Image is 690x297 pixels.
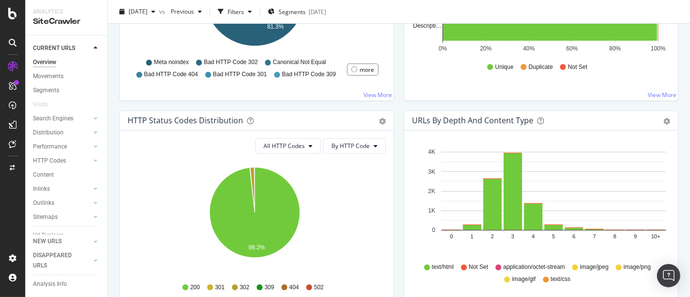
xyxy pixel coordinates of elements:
span: By HTTP Code [331,142,370,150]
div: Sitemaps [33,212,58,222]
text: 0 [450,233,453,239]
text: Descripti… [413,22,442,29]
div: CURRENT URLS [33,43,75,53]
text: 4 [532,233,535,239]
text: 3K [428,168,435,175]
a: DISAPPEARED URLS [33,250,91,271]
text: 0 [432,227,435,234]
div: Content [33,170,54,180]
text: 2 [491,233,494,239]
span: 302 [240,283,249,292]
span: Bad HTTP Code 404 [144,70,198,79]
span: Bad HTTP Code 302 [204,58,258,66]
span: image/jpeg [580,263,609,271]
a: Content [33,170,100,180]
text: 8 [613,233,616,239]
div: Overview [33,57,56,67]
div: Performance [33,142,67,152]
a: HTTP Codes [33,156,91,166]
svg: A chart. [128,162,382,274]
a: Search Engines [33,114,91,124]
button: Filters [214,4,256,19]
span: Segments [279,7,306,16]
span: vs [159,7,167,16]
div: Visits [33,99,48,110]
text: 5 [552,233,555,239]
div: Outlinks [33,198,54,208]
div: HTTP Codes [33,156,66,166]
div: SiteCrawler [33,16,99,27]
text: 3 [511,233,514,239]
div: more [360,66,374,74]
span: image/png [624,263,651,271]
text: 1 [471,233,474,239]
span: Bad HTTP Code 301 [213,70,267,79]
div: HTTP Status Codes Distribution [128,115,243,125]
text: 20% [480,45,492,52]
div: gear [663,118,670,125]
div: Open Intercom Messenger [657,264,680,287]
a: View More [648,91,676,99]
a: CURRENT URLS [33,43,91,53]
span: 404 [289,283,299,292]
text: 6 [573,233,575,239]
text: 98.2% [248,244,265,251]
span: Unique [495,63,513,71]
button: By HTTP Code [323,138,386,154]
a: View More [363,91,392,99]
div: Movements [33,71,64,82]
a: Url Explorer [33,231,100,241]
span: Duplicate [528,63,553,71]
text: 2K [428,188,435,195]
a: Outlinks [33,198,91,208]
div: DISAPPEARED URLS [33,250,82,271]
text: 1K [428,207,435,214]
span: application/octet-stream [503,263,565,271]
span: image/gif [512,275,536,283]
div: Filters [228,7,244,16]
div: Url Explorer [33,231,63,241]
a: Movements [33,71,100,82]
div: URLs by Depth and Content Type [412,115,533,125]
svg: A chart. [412,146,666,259]
span: Previous [167,7,194,16]
button: All HTTP Codes [255,138,321,154]
a: Visits [33,99,57,110]
span: 502 [314,283,324,292]
text: 4K [428,149,435,156]
div: Distribution [33,128,64,138]
span: Meta noindex [154,58,189,66]
span: 309 [264,283,274,292]
span: All HTTP Codes [263,142,305,150]
div: Inlinks [33,184,50,194]
text: 100% [651,45,666,52]
span: Canonical Not Equal [273,58,326,66]
span: 2025 Aug. 12th [129,7,148,16]
text: 80% [609,45,621,52]
text: 7 [593,233,596,239]
span: Bad HTTP Code 309 [282,70,336,79]
text: 60% [566,45,578,52]
span: 200 [190,283,200,292]
div: Segments [33,85,59,96]
button: Segments[DATE] [264,4,330,19]
span: 301 [215,283,225,292]
button: [DATE] [115,4,159,19]
text: 40% [523,45,535,52]
span: text/css [551,275,571,283]
text: 81.3% [267,23,284,30]
a: Distribution [33,128,91,138]
a: Segments [33,85,100,96]
text: 0% [439,45,447,52]
div: Search Engines [33,114,73,124]
div: Analytics [33,8,99,16]
text: 9 [634,233,637,239]
div: Analysis Info [33,279,67,289]
div: NEW URLS [33,236,62,247]
a: Sitemaps [33,212,91,222]
a: NEW URLS [33,236,91,247]
button: Previous [167,4,206,19]
text: 10+ [651,233,660,239]
a: Analysis Info [33,279,100,289]
span: Not Set [469,263,488,271]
